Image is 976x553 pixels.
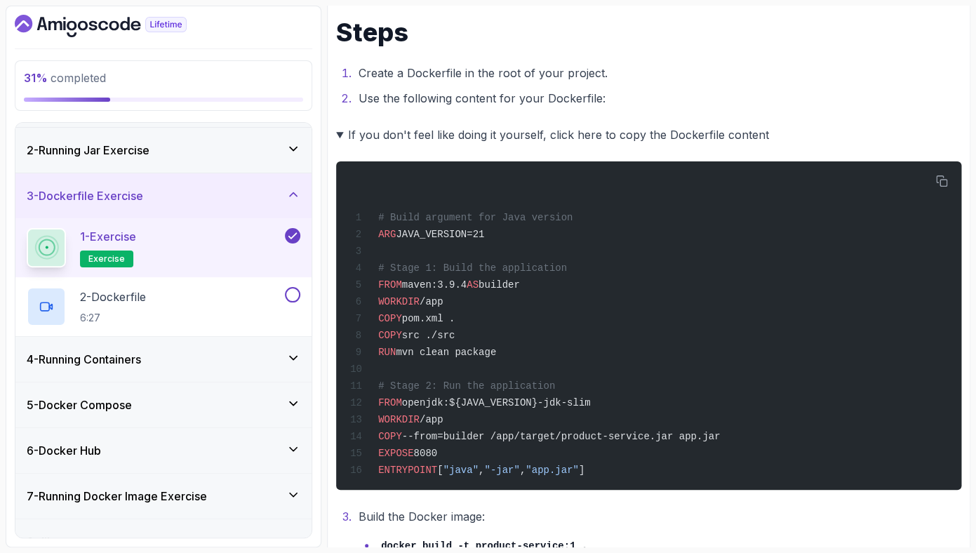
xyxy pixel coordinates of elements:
[402,313,455,324] span: pom.xml .
[396,347,496,358] span: mvn clean package
[27,397,132,413] h3: 5 - Docker Compose
[15,474,312,519] button: 7-Running Docker Image Exercise
[378,465,437,476] span: ENTRYPOINT
[579,465,584,476] span: ]
[354,88,961,108] li: Use the following content for your Dockerfile:
[80,311,146,325] p: 6:27
[378,347,396,358] span: RUN
[27,442,101,459] h3: 6 - Docker Hub
[378,330,402,341] span: COPY
[420,296,443,307] span: /app
[378,313,402,324] span: COPY
[15,128,312,173] button: 2-Running Jar Exercise
[378,212,573,223] span: # Build argument for Java version
[88,253,125,265] span: exercise
[402,279,467,291] span: maven:3.9.4
[484,465,519,476] span: "-jar"
[378,229,396,240] span: ARG
[437,465,443,476] span: [
[526,465,579,476] span: "app.jar"
[378,397,402,408] span: FROM
[80,288,146,305] p: 2 - Dockerfile
[24,71,106,85] span: completed
[15,382,312,427] button: 5-Docker Compose
[378,431,402,442] span: COPY
[520,465,526,476] span: ,
[479,465,484,476] span: ,
[27,351,141,368] h3: 4 - Running Containers
[27,142,149,159] h3: 2 - Running Jar Exercise
[336,18,961,46] h1: Steps
[396,229,484,240] span: JAVA_VERSION=21
[80,228,136,245] p: 1 - Exercise
[402,397,591,408] span: openjdk:${JAVA_VERSION}-jdk-slim
[413,448,437,459] span: 8080
[27,488,207,505] h3: 7 - Running Docker Image Exercise
[381,540,587,552] code: docker build -t product-service:1 .
[15,15,219,37] a: Dashboard
[15,173,312,218] button: 3-Dockerfile Exercise
[27,533,54,550] h3: 8 - Jib
[24,71,48,85] span: 31 %
[378,414,420,425] span: WORKDIR
[27,228,300,267] button: 1-Exerciseexercise
[336,125,961,145] summary: If you don't feel like doing it yourself, click here to copy the Dockerfile content
[402,330,455,341] span: src ./src
[354,63,961,83] li: Create a Dockerfile in the root of your project.
[402,431,721,442] span: --from=builder /app/target/product-service.jar app.jar
[443,465,478,476] span: "java"
[479,279,520,291] span: builder
[467,279,479,291] span: AS
[27,287,300,326] button: 2-Dockerfile6:27
[378,448,413,459] span: EXPOSE
[378,279,402,291] span: FROM
[378,296,420,307] span: WORKDIR
[27,187,143,204] h3: 3 - Dockerfile Exercise
[15,428,312,473] button: 6-Docker Hub
[378,262,567,274] span: # Stage 1: Build the application
[378,380,555,392] span: # Stage 2: Run the application
[15,337,312,382] button: 4-Running Containers
[420,414,443,425] span: /app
